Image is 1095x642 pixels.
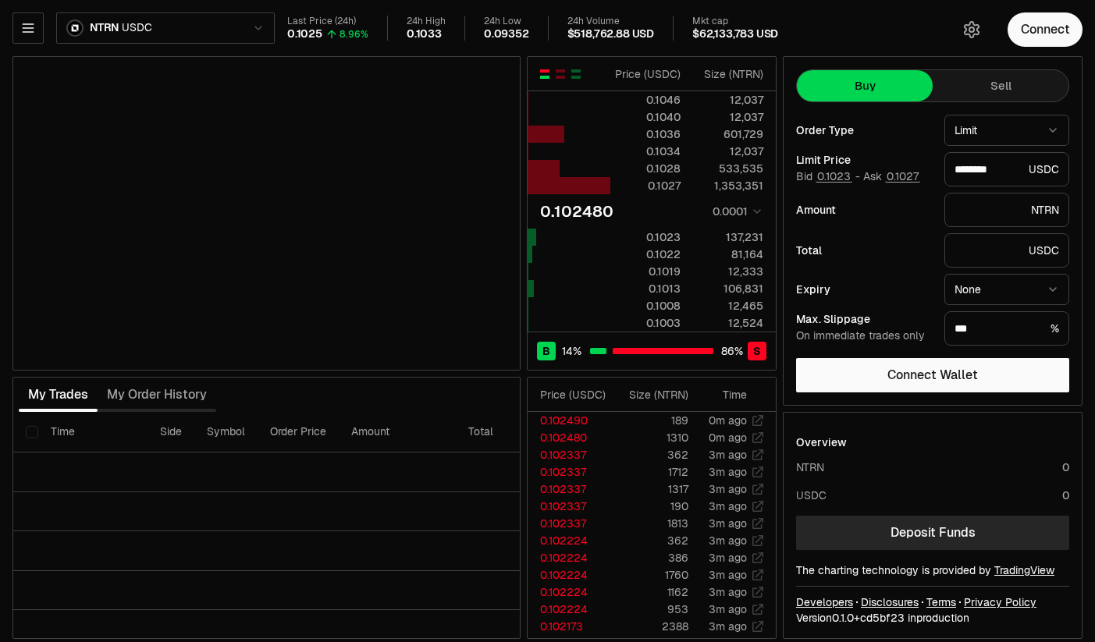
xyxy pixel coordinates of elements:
[540,387,611,403] div: Price ( USDC )
[694,144,763,159] div: 12,037
[287,16,368,27] div: Last Price (24h)
[484,27,529,41] div: 0.09352
[1062,488,1069,503] div: 0
[456,412,573,452] th: Total
[797,70,933,101] button: Buy
[528,498,612,515] td: 0.102337
[567,16,654,27] div: 24h Volume
[709,499,747,513] time: 3m ago
[66,20,84,37] img: ntrn.png
[528,532,612,549] td: 0.102224
[694,281,763,296] div: 106,831
[528,481,612,498] td: 0.102337
[612,498,689,515] td: 190
[944,193,1069,227] div: NTRN
[709,602,747,616] time: 3m ago
[612,412,689,429] td: 189
[796,610,1069,626] div: Version 0.1.0 + in production
[694,161,763,176] div: 533,535
[694,229,763,245] div: 137,231
[194,412,258,452] th: Symbol
[796,245,932,256] div: Total
[692,16,778,27] div: Mkt cap
[611,298,681,314] div: 0.1008
[944,274,1069,305] button: None
[709,619,747,633] time: 3m ago
[562,343,581,359] span: 14 %
[98,379,216,410] button: My Order History
[612,618,689,635] td: 2388
[611,247,681,262] div: 0.1022
[528,549,612,566] td: 0.102224
[340,28,368,41] div: 8.96%
[148,412,194,452] th: Side
[694,298,763,314] div: 12,465
[860,611,905,625] span: cd5bf2355b62ceae95c36e3fcbfd3239450611b2
[612,549,689,566] td: 386
[709,585,747,599] time: 3m ago
[528,412,612,429] td: 0.102490
[796,594,853,610] a: Developers
[796,204,932,215] div: Amount
[611,178,681,193] div: 0.1027
[539,68,551,80] button: Show Buy and Sell Orders
[796,435,847,450] div: Overview
[863,170,920,184] span: Ask
[554,68,567,80] button: Show Sell Orders Only
[528,601,612,618] td: 0.102224
[90,21,119,35] span: NTRN
[944,152,1069,186] div: USDC
[484,16,529,27] div: 24h Low
[709,431,747,445] time: 0m ago
[624,387,688,403] div: Size ( NTRN )
[694,92,763,108] div: 12,037
[933,70,1068,101] button: Sell
[796,358,1069,392] button: Connect Wallet
[567,27,654,41] div: $518,762.88 USD
[709,568,747,582] time: 3m ago
[528,429,612,446] td: 0.102480
[964,594,1036,610] a: Privacy Policy
[709,448,747,462] time: 3m ago
[796,170,860,184] span: Bid -
[694,247,763,262] div: 81,164
[1062,459,1069,475] div: 0
[612,515,689,532] td: 1813
[694,315,763,331] div: 12,524
[796,154,932,165] div: Limit Price
[796,329,932,343] div: On immediate trades only
[570,68,582,80] button: Show Buy Orders Only
[528,515,612,532] td: 0.102337
[528,583,612,601] td: 0.102224
[611,109,681,125] div: 0.1040
[796,562,1069,578] div: The charting technology is provided by
[796,459,824,475] div: NTRN
[611,315,681,331] div: 0.1003
[694,178,763,193] div: 1,353,351
[861,594,919,610] a: Disclosures
[258,412,339,452] th: Order Price
[540,200,613,222] div: 0.102480
[611,126,681,142] div: 0.1036
[38,412,148,452] th: Time
[994,563,1054,577] a: TradingView
[709,534,747,548] time: 3m ago
[287,27,322,41] div: 0.1025
[611,281,681,296] div: 0.1013
[612,429,689,446] td: 1310
[528,618,612,635] td: 0.102173
[709,551,747,565] time: 3m ago
[339,412,456,452] th: Amount
[816,170,852,183] button: 0.1023
[709,413,747,427] time: 0m ago
[944,311,1069,346] div: %
[528,566,612,583] td: 0.102224
[709,516,747,530] time: 3m ago
[796,125,932,136] div: Order Type
[796,314,932,325] div: Max. Slippage
[885,170,920,183] button: 0.1027
[611,144,681,159] div: 0.1034
[944,233,1069,268] div: USDC
[611,161,681,176] div: 0.1028
[708,202,763,221] button: 0.0001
